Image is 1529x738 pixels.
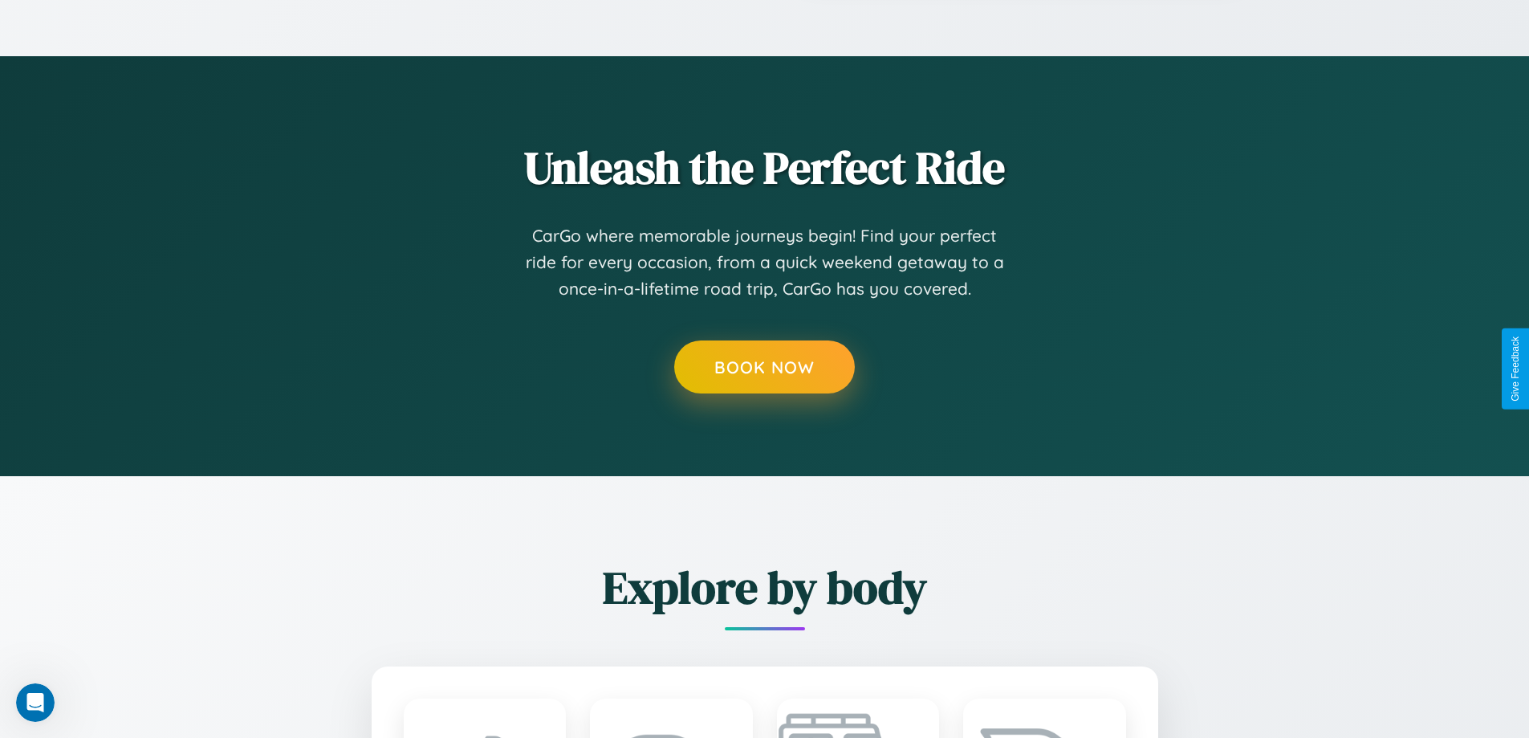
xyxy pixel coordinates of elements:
[1510,336,1521,402] div: Give Feedback
[16,683,55,722] iframe: Intercom live chat
[283,137,1246,198] h2: Unleash the Perfect Ride
[674,340,855,393] button: Book Now
[524,222,1006,303] p: CarGo where memorable journeys begin! Find your perfect ride for every occasion, from a quick wee...
[283,557,1246,618] h2: Explore by body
